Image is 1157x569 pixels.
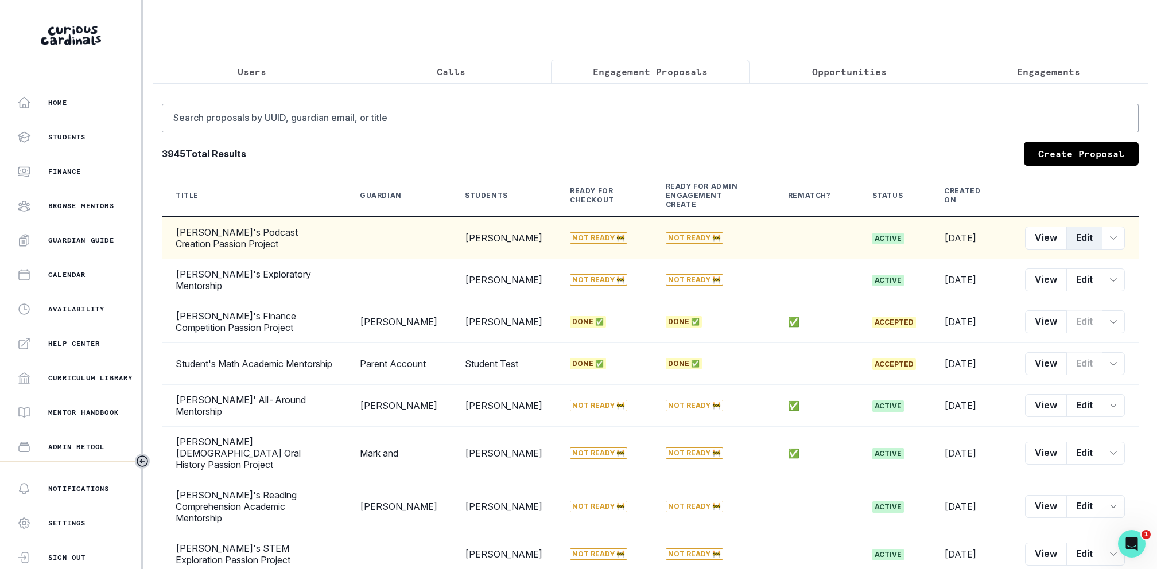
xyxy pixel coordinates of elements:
td: [PERSON_NAME] [346,385,451,427]
img: Curious Cardinals Logo [41,26,101,45]
td: [DATE] [930,259,1011,301]
p: Mentor Handbook [48,408,119,417]
button: Edit [1066,310,1102,333]
p: Students [48,132,86,142]
p: Availability [48,305,104,314]
span: Not Ready 🚧 [666,548,723,560]
span: active [872,448,904,459]
td: [PERSON_NAME]'s Reading Comprehension Academic Mentorship [162,480,346,533]
td: [PERSON_NAME] [451,480,556,533]
div: Title [176,191,199,200]
p: Browse Mentors [48,201,114,211]
button: Edit [1066,352,1102,375]
div: Guardian [360,191,402,200]
td: [PERSON_NAME] [DEMOGRAPHIC_DATA] Oral History Passion Project [162,427,346,480]
span: active [872,400,904,412]
td: [PERSON_NAME] [451,301,556,343]
button: row menu [1102,394,1125,417]
p: Curriculum Library [48,373,133,383]
td: Student's Math Academic Mentorship [162,343,346,385]
p: ✅ [788,400,845,411]
td: [PERSON_NAME]' All-Around Mentorship [162,385,346,427]
p: Engagements [1017,65,1080,79]
button: Edit [1066,495,1102,518]
button: row menu [1102,268,1125,291]
button: Edit [1066,268,1102,291]
span: 1 [1142,530,1151,539]
button: View [1025,227,1067,250]
button: View [1025,543,1067,566]
button: row menu [1102,543,1125,566]
p: Settings [48,519,86,528]
div: Ready for Checkout [570,186,624,205]
button: View [1025,442,1067,465]
div: Created On [944,186,984,205]
span: Not Ready 🚧 [570,274,627,286]
span: Not Ready 🚧 [570,501,627,512]
button: row menu [1102,442,1125,465]
td: [PERSON_NAME] [451,217,556,259]
span: active [872,501,904,513]
span: Not Ready 🚧 [666,274,723,286]
p: Notifications [48,484,110,493]
button: row menu [1102,495,1125,518]
td: Student Test [451,343,556,385]
p: Help Center [48,339,100,348]
p: Admin Retool [48,442,104,451]
td: [PERSON_NAME] [451,427,556,480]
button: Edit [1066,442,1102,465]
div: Students [465,191,508,200]
span: Done ✅ [666,316,702,328]
div: Rematch? [788,191,831,200]
p: Home [48,98,67,107]
p: ✅ [788,447,845,459]
button: row menu [1102,227,1125,250]
p: Calls [437,65,465,79]
td: [PERSON_NAME]'s Exploratory Mentorship [162,259,346,301]
b: 3945 Total Results [162,147,246,161]
div: Ready for Admin Engagement Create [666,182,747,209]
span: Not Ready 🚧 [570,447,627,459]
td: [PERSON_NAME]'s Podcast Creation Passion Project [162,217,346,259]
button: Edit [1066,543,1102,566]
span: active [872,233,904,244]
td: [PERSON_NAME]'s Finance Competition Passion Project [162,301,346,343]
button: View [1025,352,1067,375]
div: Status [872,191,903,200]
button: Toggle sidebar [135,454,150,469]
button: row menu [1102,310,1125,333]
a: Create Proposal [1024,142,1139,166]
td: [DATE] [930,217,1011,259]
p: Guardian Guide [48,236,114,245]
td: Mark and [346,427,451,480]
span: Not Ready 🚧 [666,400,723,411]
td: [DATE] [930,427,1011,480]
button: Edit [1066,394,1102,417]
span: Done ✅ [666,358,702,369]
td: [PERSON_NAME] [451,259,556,301]
td: [PERSON_NAME] [451,385,556,427]
button: View [1025,394,1067,417]
iframe: Intercom live chat [1118,530,1146,558]
button: View [1025,268,1067,291]
span: Not Ready 🚧 [666,232,723,244]
td: Parent Account [346,343,451,385]
button: View [1025,310,1067,333]
td: [DATE] [930,301,1011,343]
span: Not Ready 🚧 [570,232,627,244]
p: Opportunities [812,65,887,79]
span: accepted [872,358,916,370]
span: Not Ready 🚧 [570,548,627,560]
p: Calendar [48,270,86,279]
button: View [1025,495,1067,518]
span: accepted [872,317,916,328]
p: Finance [48,167,81,176]
td: [DATE] [930,480,1011,533]
span: active [872,549,904,560]
span: active [872,275,904,286]
p: Users [238,65,266,79]
p: Engagement Proposals [593,65,708,79]
span: Not Ready 🚧 [666,447,723,459]
span: Not Ready 🚧 [570,400,627,411]
p: Sign Out [48,553,86,562]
